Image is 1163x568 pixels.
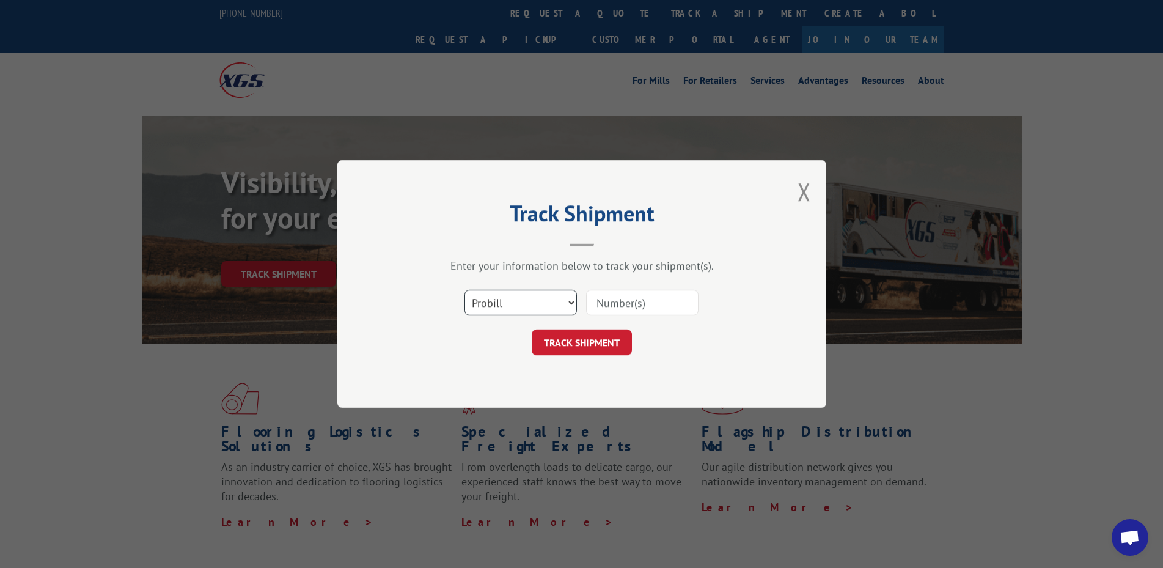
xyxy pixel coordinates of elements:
[398,205,765,228] h2: Track Shipment
[532,330,632,355] button: TRACK SHIPMENT
[398,259,765,273] div: Enter your information below to track your shipment(s).
[798,175,811,208] button: Close modal
[1112,519,1148,556] div: Open chat
[586,290,699,315] input: Number(s)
